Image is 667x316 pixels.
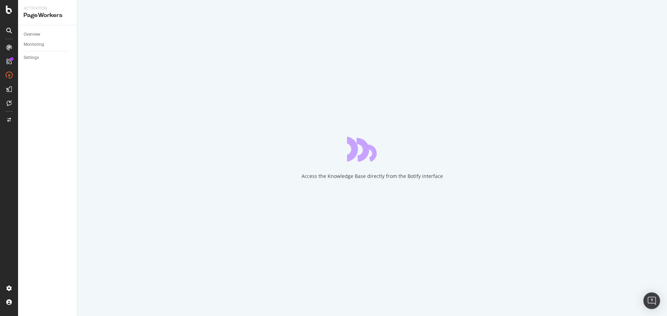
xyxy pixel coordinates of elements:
[24,31,40,38] div: Overview
[24,11,71,19] div: PageWorkers
[24,54,72,61] a: Settings
[643,292,660,309] div: Open Intercom Messenger
[24,6,71,11] div: Activation
[302,173,443,180] div: Access the Knowledge Base directly from the Botify interface
[24,41,72,48] a: Monitoring
[24,54,39,61] div: Settings
[24,31,72,38] a: Overview
[347,137,397,162] div: animation
[24,41,44,48] div: Monitoring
